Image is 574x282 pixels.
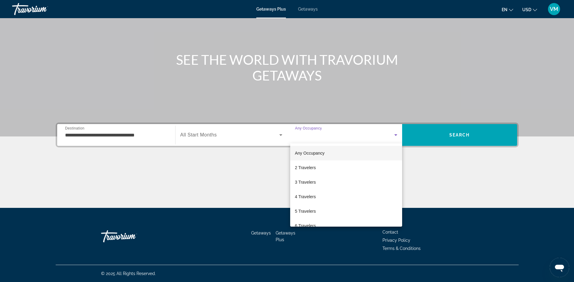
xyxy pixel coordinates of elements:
[295,179,316,186] span: 3 Travelers
[295,193,316,200] span: 4 Travelers
[295,208,316,215] span: 5 Travelers
[550,258,569,277] iframe: Button to launch messaging window
[295,222,316,229] span: 6 Travelers
[295,151,325,156] span: Any Occupancy
[295,164,316,171] span: 2 Travelers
